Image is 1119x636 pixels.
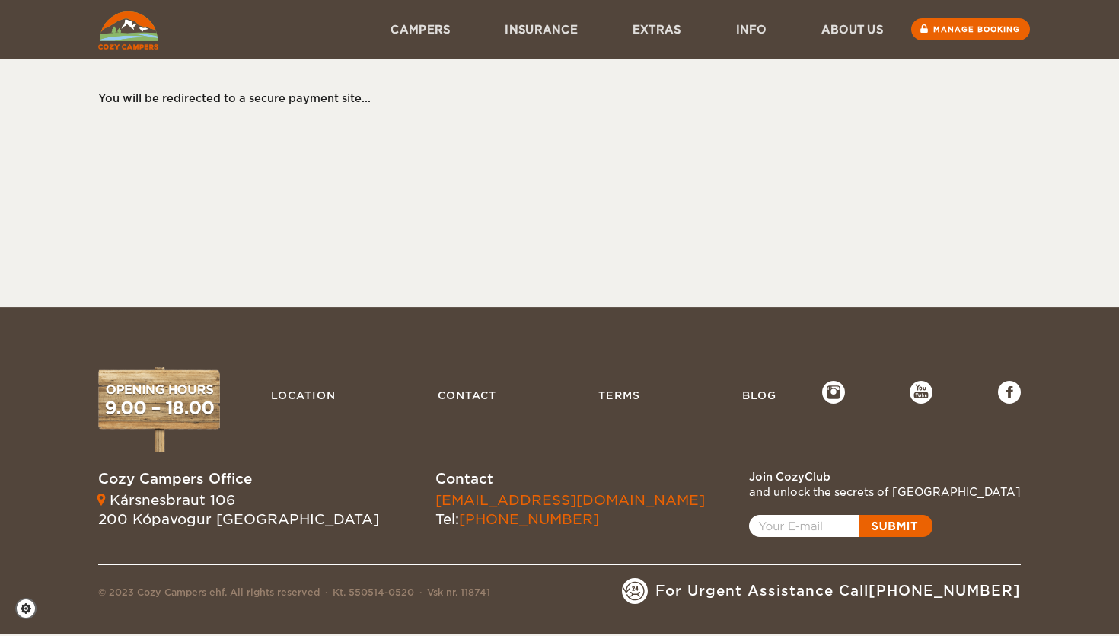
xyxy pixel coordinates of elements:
[98,469,379,489] div: Cozy Campers Office
[749,469,1021,484] div: Join CozyClub
[749,515,932,537] a: Open popup
[911,18,1030,40] a: Manage booking
[98,491,379,529] div: Kársnesbraut 106 200 Kópavogur [GEOGRAPHIC_DATA]
[98,91,1006,106] div: You will be redirected to a secure payment site...
[98,586,490,604] div: © 2023 Cozy Campers ehf. All rights reserved Kt. 550514-0520 Vsk nr. 118741
[15,598,46,619] a: Cookie settings
[749,484,1021,500] div: and unlock the secrets of [GEOGRAPHIC_DATA]
[435,492,705,508] a: [EMAIL_ADDRESS][DOMAIN_NAME]
[591,381,648,410] a: Terms
[735,381,784,410] a: Blog
[435,469,705,489] div: Contact
[430,381,504,410] a: Contact
[98,11,158,50] img: Cozy Campers
[655,581,1021,601] span: For Urgent Assistance Call
[263,381,343,410] a: Location
[435,491,705,529] div: Tel:
[459,511,599,527] a: [PHONE_NUMBER]
[869,583,1021,599] a: [PHONE_NUMBER]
